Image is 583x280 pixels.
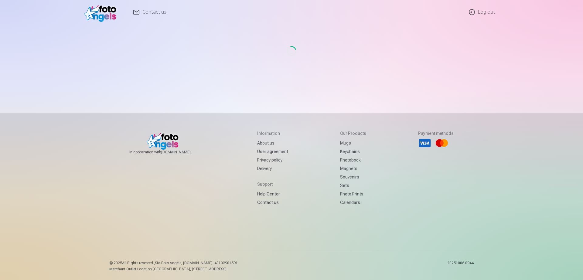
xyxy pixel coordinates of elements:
[257,198,288,207] a: Contact us
[340,147,366,156] a: Keychains
[257,156,288,164] a: Privacy policy
[340,156,366,164] a: Photobook
[340,139,366,147] a: Mugs
[84,2,119,22] img: /fa1
[340,164,366,173] a: Magnets
[257,181,288,187] h5: Support
[257,190,288,198] a: Help Center
[418,130,454,136] h5: Payment methods
[435,136,448,150] li: Mastercard
[340,173,366,181] a: Souvenirs
[340,190,366,198] a: Photo prints
[257,139,288,147] a: About us
[257,147,288,156] a: User agreement
[109,261,238,265] p: © 2025 All Rights reserved. ,
[340,198,366,207] a: Calendars
[109,267,238,272] p: Merchant Outlet Location [GEOGRAPHIC_DATA], [STREET_ADDRESS]
[257,130,288,136] h5: Information
[340,130,366,136] h5: Our products
[340,181,366,190] a: Sets
[447,261,474,272] p: 20251006.0944
[418,136,431,150] li: Visa
[161,150,205,155] a: [DOMAIN_NAME]
[257,164,288,173] a: Delivery
[129,150,205,155] span: In cooperation with
[155,261,238,265] span: SIA Foto Angels, [DOMAIN_NAME]. 40103901591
